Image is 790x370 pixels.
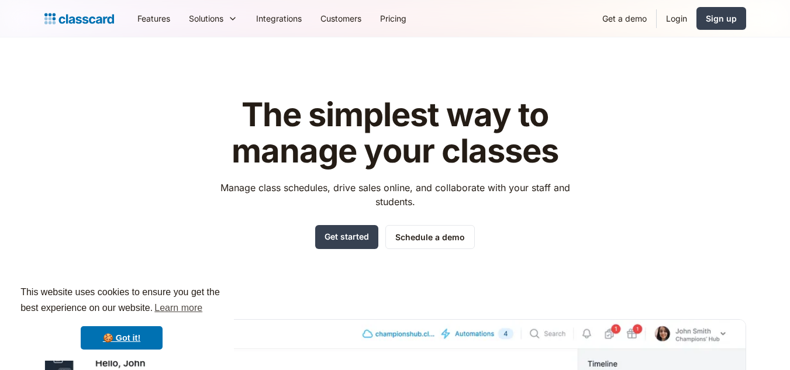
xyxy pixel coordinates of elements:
div: Solutions [180,5,247,32]
a: home [44,11,114,27]
a: Schedule a demo [385,225,475,249]
a: Get started [315,225,378,249]
div: cookieconsent [9,274,234,361]
a: Pricing [371,5,416,32]
h1: The simplest way to manage your classes [209,97,581,169]
div: Solutions [189,12,223,25]
p: Manage class schedules, drive sales online, and collaborate with your staff and students. [209,181,581,209]
a: Customers [311,5,371,32]
a: Integrations [247,5,311,32]
a: Login [657,5,696,32]
a: learn more about cookies [153,299,204,317]
a: Features [128,5,180,32]
div: Sign up [706,12,737,25]
a: Get a demo [593,5,656,32]
a: dismiss cookie message [81,326,163,350]
span: This website uses cookies to ensure you get the best experience on our website. [20,285,223,317]
a: Sign up [696,7,746,30]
